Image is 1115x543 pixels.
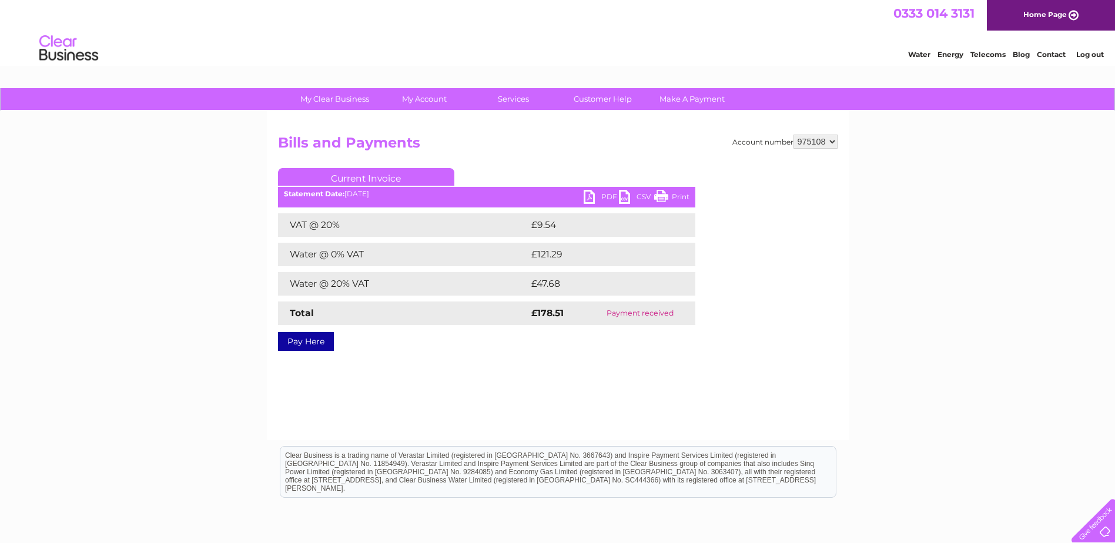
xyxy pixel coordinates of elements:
[465,88,562,110] a: Services
[528,213,668,237] td: £9.54
[528,272,671,296] td: £47.68
[732,135,838,149] div: Account number
[1037,50,1066,59] a: Contact
[278,243,528,266] td: Water @ 0% VAT
[585,301,695,325] td: Payment received
[970,50,1006,59] a: Telecoms
[1013,50,1030,59] a: Blog
[290,307,314,319] strong: Total
[619,190,654,207] a: CSV
[278,168,454,186] a: Current Invoice
[893,6,975,21] a: 0333 014 3131
[1076,50,1104,59] a: Log out
[39,31,99,66] img: logo.png
[278,213,528,237] td: VAT @ 20%
[584,190,619,207] a: PDF
[528,243,672,266] td: £121.29
[654,190,689,207] a: Print
[278,272,528,296] td: Water @ 20% VAT
[278,190,695,198] div: [DATE]
[286,88,383,110] a: My Clear Business
[376,88,473,110] a: My Account
[278,135,838,157] h2: Bills and Payments
[531,307,564,319] strong: £178.51
[644,88,741,110] a: Make A Payment
[908,50,930,59] a: Water
[554,88,651,110] a: Customer Help
[937,50,963,59] a: Energy
[284,189,344,198] b: Statement Date:
[280,6,836,57] div: Clear Business is a trading name of Verastar Limited (registered in [GEOGRAPHIC_DATA] No. 3667643...
[278,332,334,351] a: Pay Here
